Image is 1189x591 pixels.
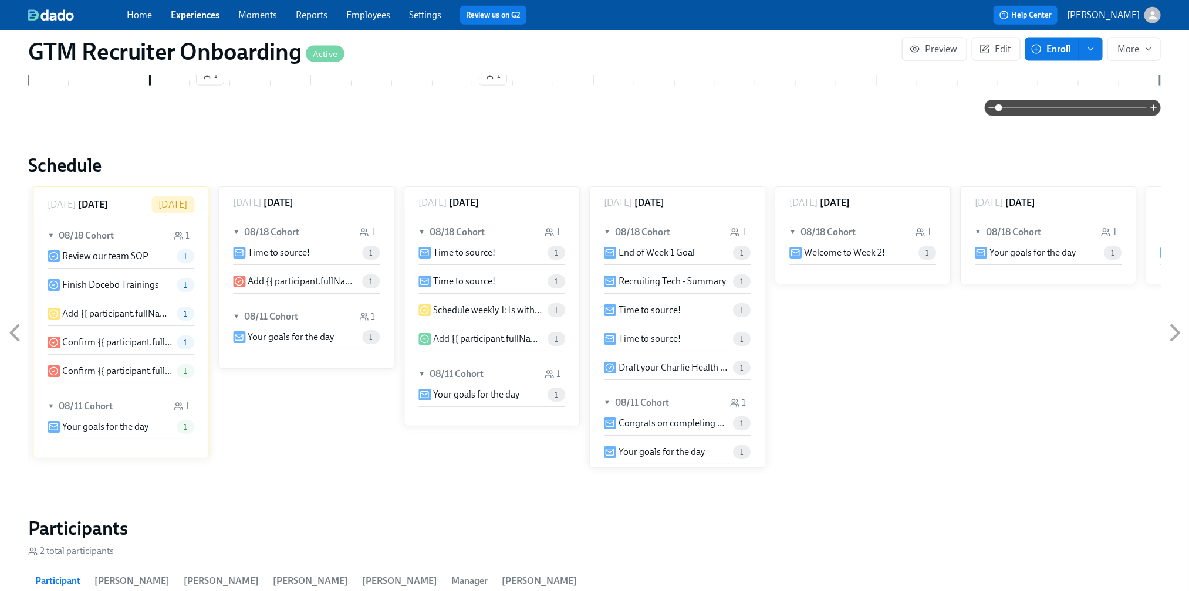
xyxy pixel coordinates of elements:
[433,388,519,401] p: Your goals for the day
[548,277,565,286] span: 1
[1101,226,1117,239] div: 1
[1079,38,1103,61] button: enroll
[733,448,751,457] span: 1
[171,9,219,21] a: Experiences
[733,364,751,372] span: 1
[409,9,441,21] a: Settings
[196,66,224,86] button: 1
[975,196,1003,209] p: [DATE]
[35,573,80,590] span: Participant
[418,226,427,239] span: ▼
[604,226,612,239] span: ▼
[233,310,241,323] span: ▼
[733,335,751,344] span: 1
[248,246,310,259] p: Time to source!
[916,226,931,239] div: 1
[78,198,108,211] h6: [DATE]
[433,275,495,288] p: Time to source!
[59,229,114,242] h6: 08/18 Cohort
[177,338,194,347] span: 1
[548,306,565,315] span: 1
[174,229,190,242] div: 1
[418,196,447,209] p: [DATE]
[1107,38,1161,61] button: More
[62,336,172,349] p: Confirm {{ participant.fullName }} meetings adds
[1067,7,1161,23] button: [PERSON_NAME]
[362,573,437,590] span: [PERSON_NAME]
[346,9,390,21] a: Employees
[264,196,293,209] h6: [DATE]
[460,6,526,25] button: Review us on G2
[1025,38,1079,61] button: Enroll
[184,573,259,590] span: [PERSON_NAME]
[730,396,746,409] div: 1
[994,6,1058,25] button: Help Center
[273,573,348,590] span: [PERSON_NAME]
[789,226,798,239] span: ▼
[986,226,1041,239] h6: 08/18 Cohort
[233,226,241,239] span: ▼
[548,390,565,399] span: 1
[1117,43,1151,55] span: More
[244,310,298,323] h6: 08/11 Cohort
[548,249,565,257] span: 1
[619,446,705,458] p: Your goals for the day
[548,335,565,344] span: 1
[430,368,484,381] h6: 08/11 Cohort
[433,304,543,317] p: Schedule weekly 1:1s with {{ participant.fullName }}
[48,229,56,242] span: ▼
[1160,196,1188,209] p: [DATE]
[430,226,485,239] h6: 08/18 Cohort
[62,307,172,320] p: Add {{ participant.fullName }} to Weekly Team Meeting
[177,310,194,318] span: 1
[466,9,521,21] a: Review us on G2
[604,196,632,209] p: [DATE]
[975,226,983,239] span: ▼
[989,246,1076,259] p: Your goals for the day
[28,545,114,558] div: 2 total participants
[238,9,277,21] a: Moments
[733,277,751,286] span: 1
[362,333,380,342] span: 1
[451,573,488,590] span: Manager
[244,226,299,239] h6: 08/18 Cohort
[296,9,327,21] a: Reports
[1033,43,1070,55] span: Enroll
[48,198,76,211] p: [DATE]
[177,252,194,261] span: 1
[619,417,728,430] p: Congrats on completing Week 2!
[62,365,172,378] p: Confirm {{ participant.fullName }}'s tech access
[982,43,1011,55] span: Edit
[174,400,190,413] div: 1
[62,420,148,433] p: Your goals for the day
[972,38,1021,61] a: Edit
[634,196,664,209] h6: [DATE]
[730,226,746,239] div: 1
[433,332,543,345] p: Add {{ participant.fullName }} to Monthly All Hands
[800,226,856,239] h6: 08/18 Cohort
[62,278,159,291] p: Finish Docebo Trainings
[733,249,751,257] span: 1
[94,573,170,590] span: [PERSON_NAME]
[789,196,818,209] p: [DATE]
[918,249,936,257] span: 1
[449,196,479,209] h6: [DATE]
[158,198,187,211] p: [DATE]
[804,246,885,259] p: Welcome to Week 2!
[619,304,681,317] p: Time to source!
[433,246,495,259] p: Time to source!
[912,43,957,55] span: Preview
[306,50,344,59] span: Active
[48,400,56,413] span: ▼
[820,196,850,209] h6: [DATE]
[177,281,194,290] span: 1
[127,9,152,21] a: Home
[362,277,380,286] span: 1
[202,70,218,81] span: 1
[545,226,560,239] div: 1
[999,9,1052,21] span: Help Center
[1160,226,1168,239] span: ▼
[62,250,148,263] p: Review our team SOP
[359,310,375,323] div: 1
[615,226,670,239] h6: 08/18 Cohort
